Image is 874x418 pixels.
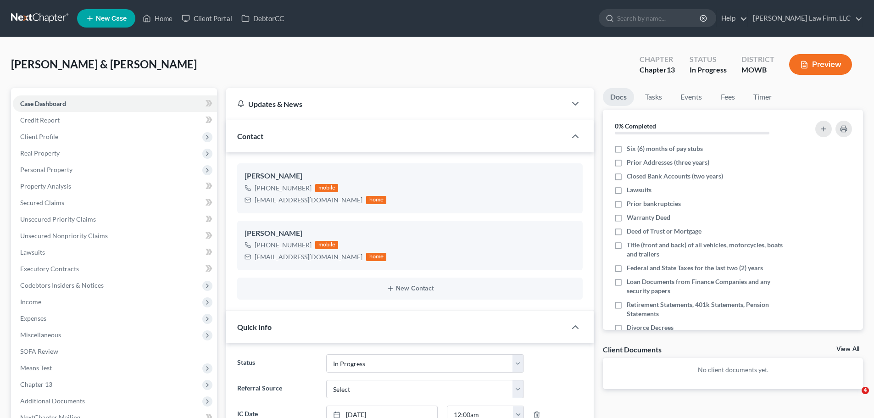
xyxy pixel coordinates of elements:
[627,300,790,318] span: Retirement Statements, 401k Statements, Pension Statements
[20,232,108,240] span: Unsecured Nonpriority Claims
[20,215,96,223] span: Unsecured Priority Claims
[13,261,217,277] a: Executory Contracts
[610,365,856,374] p: No client documents yet.
[627,185,651,195] span: Lawsuits
[13,95,217,112] a: Case Dashboard
[627,199,681,208] span: Prior bankruptcies
[315,241,338,249] div: mobile
[603,88,634,106] a: Docs
[13,112,217,128] a: Credit Report
[20,116,60,124] span: Credit Report
[20,133,58,140] span: Client Profile
[20,199,64,206] span: Secured Claims
[20,281,104,289] span: Codebtors Insiders & Notices
[690,54,727,65] div: Status
[673,88,709,106] a: Events
[96,15,127,22] span: New Case
[255,252,362,262] div: [EMAIL_ADDRESS][DOMAIN_NAME]
[627,323,674,332] span: Divorce Decrees
[13,178,217,195] a: Property Analysis
[20,364,52,372] span: Means Test
[741,54,774,65] div: District
[627,172,723,181] span: Closed Bank Accounts (two years)
[627,240,790,259] span: Title (front and back) of all vehicles, motorcycles, boats and trailers
[748,10,863,27] a: [PERSON_NAME] Law Firm, LLC
[177,10,237,27] a: Client Portal
[627,263,763,273] span: Federal and State Taxes for the last two (2) years
[627,144,703,153] span: Six (6) months of pay stubs
[627,227,701,236] span: Deed of Trust or Mortgage
[13,343,217,360] a: SOFA Review
[640,65,675,75] div: Chapter
[366,253,386,261] div: home
[245,171,575,182] div: [PERSON_NAME]
[11,57,197,71] span: [PERSON_NAME] & [PERSON_NAME]
[255,184,312,193] div: [PHONE_NUMBER]
[638,88,669,106] a: Tasks
[20,314,46,322] span: Expenses
[13,244,217,261] a: Lawsuits
[717,10,747,27] a: Help
[20,347,58,355] span: SOFA Review
[237,99,555,109] div: Updates & News
[20,182,71,190] span: Property Analysis
[615,122,656,130] strong: 0% Completed
[667,65,675,74] span: 13
[233,380,321,398] label: Referral Source
[237,132,263,140] span: Contact
[20,100,66,107] span: Case Dashboard
[627,213,670,222] span: Warranty Deed
[233,354,321,373] label: Status
[690,65,727,75] div: In Progress
[138,10,177,27] a: Home
[255,195,362,205] div: [EMAIL_ADDRESS][DOMAIN_NAME]
[20,149,60,157] span: Real Property
[640,54,675,65] div: Chapter
[789,54,852,75] button: Preview
[237,10,289,27] a: DebtorCC
[20,265,79,273] span: Executory Contracts
[245,285,575,292] button: New Contact
[20,380,52,388] span: Chapter 13
[20,397,85,405] span: Additional Documents
[20,166,72,173] span: Personal Property
[603,345,662,354] div: Client Documents
[20,248,45,256] span: Lawsuits
[627,158,709,167] span: Prior Addresses (three years)
[255,240,312,250] div: [PHONE_NUMBER]
[746,88,779,106] a: Timer
[862,387,869,394] span: 4
[627,277,790,295] span: Loan Documents from Finance Companies and any security papers
[843,387,865,409] iframe: Intercom live chat
[20,331,61,339] span: Miscellaneous
[617,10,701,27] input: Search by name...
[366,196,386,204] div: home
[315,184,338,192] div: mobile
[836,346,859,352] a: View All
[237,323,272,331] span: Quick Info
[713,88,742,106] a: Fees
[13,195,217,211] a: Secured Claims
[20,298,41,306] span: Income
[245,228,575,239] div: [PERSON_NAME]
[13,211,217,228] a: Unsecured Priority Claims
[741,65,774,75] div: MOWB
[13,228,217,244] a: Unsecured Nonpriority Claims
